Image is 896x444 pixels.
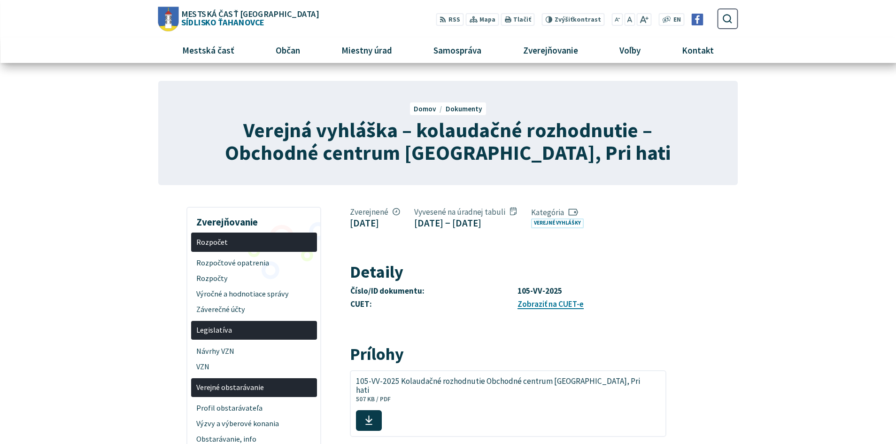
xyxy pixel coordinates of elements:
span: 507 KB / PDF [356,395,391,403]
span: Kontakt [678,38,717,63]
span: Vyvesené na úradnej tabuli [414,207,517,217]
a: Rozpočet [191,233,317,252]
h2: Detaily [350,263,667,281]
a: RSS [436,13,463,26]
span: Domov [414,104,436,113]
span: Rozpočet [196,234,311,250]
button: Zväčšiť veľkosť písma [637,13,651,26]
a: Dokumenty [446,104,482,113]
span: 105-VV-2025 Kolaudačné rozhodnutie Obchodné centrum [GEOGRAPHIC_DATA], Pri hati [356,377,649,395]
span: VZN [196,359,311,374]
span: Záverečné účty [196,302,311,317]
span: Rozpočtové opatrenia [196,256,311,271]
span: Občan [272,38,304,63]
a: Zobraziť na CUET-e [518,299,584,309]
a: Občan [259,38,317,63]
h2: Prílohy [350,345,667,364]
a: Logo Sídlisko Ťahanovce, prejsť na domovskú stránku. [158,7,319,31]
span: Kategória [531,207,587,218]
h3: Zverejňovanie [191,210,317,229]
span: Miestny úrad [338,38,396,63]
figcaption: [DATE] [350,217,400,229]
a: Profil obstarávateľa [191,401,317,416]
span: Rozpočty [196,271,311,286]
span: Mestská časť [GEOGRAPHIC_DATA] [181,9,318,18]
a: EN [671,15,683,25]
span: Návrhy VZN [196,343,311,359]
th: Číslo/ID dokumentu: [350,285,517,298]
span: Tlačiť [513,16,531,23]
a: VZN [191,359,317,374]
span: RSS [448,15,460,25]
span: Sídlisko Ťahanovce [178,9,318,26]
a: Mapa [465,13,499,26]
button: Zmenšiť veľkosť písma [611,13,623,26]
span: Zvýšiť [555,16,573,23]
button: Zvýšiťkontrast [542,13,604,26]
a: Miestny úrad [324,38,409,63]
a: 105-VV-2025 Kolaudačné rozhodnutie Obchodné centrum [GEOGRAPHIC_DATA], Pri hati 507 KB / PDF [350,370,667,437]
span: Legislatíva [196,323,311,338]
a: Verejné vyhlášky [531,218,584,228]
th: CUET: [350,298,517,311]
a: Domov [414,104,446,113]
img: Prejsť na Facebook stránku [692,14,703,25]
span: Profil obstarávateľa [196,401,311,416]
a: Legislatíva [191,321,317,340]
a: Samospráva [417,38,499,63]
button: Tlačiť [501,13,534,26]
a: Rozpočtové opatrenia [191,256,317,271]
a: Kontakt [664,38,731,63]
span: Výročné a hodnotiace správy [196,286,311,302]
span: kontrast [555,16,601,23]
button: Nastaviť pôvodnú veľkosť písma [625,13,635,26]
figcaption: [DATE] − [DATE] [414,217,517,229]
a: Výzvy a výberové konania [191,416,317,432]
span: EN [673,15,681,25]
strong: 105-VV-2025 [518,286,562,296]
a: Mestská časť [165,38,252,63]
a: Záverečné účty [191,302,317,317]
a: Zverejňovanie [506,38,595,63]
span: Mapa [479,15,495,25]
span: Zverejnené [350,207,400,217]
a: Verejné obstarávanie [191,378,317,397]
span: Mestská časť [179,38,238,63]
span: Verejná vyhláška – kolaudačné rozhodnutie – Obchodné centrum [GEOGRAPHIC_DATA], Pri hati [225,117,671,165]
span: Verejné obstarávanie [196,380,311,395]
a: Rozpočty [191,271,317,286]
img: Prejsť na domovskú stránku [158,7,179,31]
span: Samospráva [430,38,485,63]
span: Zverejňovanie [519,38,581,63]
a: Výročné a hodnotiace správy [191,286,317,302]
span: Výzvy a výberové konania [196,416,311,432]
a: Návrhy VZN [191,343,317,359]
a: Voľby [602,38,657,63]
span: Voľby [616,38,644,63]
